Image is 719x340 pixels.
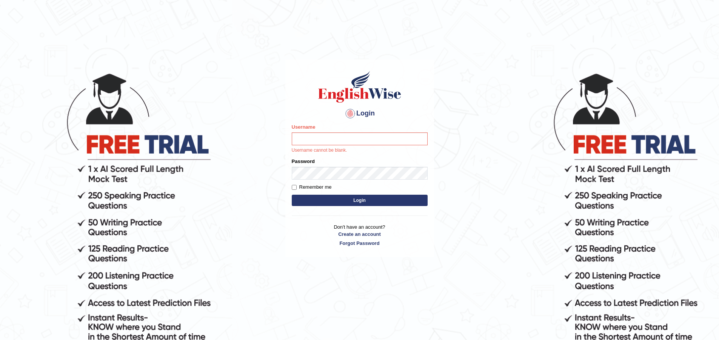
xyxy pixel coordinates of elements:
button: Login [292,195,428,206]
h4: Login [292,108,428,120]
label: Remember me [292,183,332,191]
a: Forgot Password [292,240,428,247]
img: Logo of English Wise sign in for intelligent practice with AI [317,70,403,104]
p: Don't have an account? [292,223,428,247]
input: Remember me [292,185,297,190]
p: Username cannot be blank. [292,147,428,154]
label: Password [292,158,315,165]
a: Create an account [292,231,428,238]
label: Username [292,123,316,131]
